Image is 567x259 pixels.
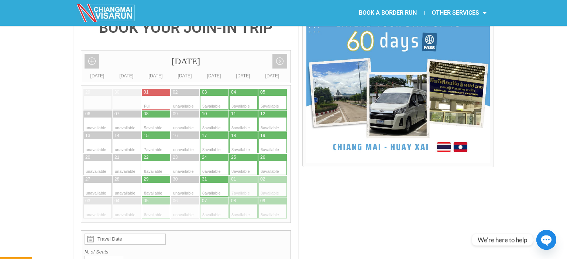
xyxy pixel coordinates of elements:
[228,72,258,80] div: [DATE]
[283,4,494,21] nav: Menu
[199,72,228,80] div: [DATE]
[202,198,207,204] div: 07
[202,154,207,161] div: 24
[173,111,178,117] div: 09
[85,176,90,182] div: 27
[114,133,119,139] div: 14
[144,89,148,95] div: 01
[144,154,148,161] div: 22
[144,176,148,182] div: 29
[114,198,119,204] div: 04
[141,72,170,80] div: [DATE]
[114,176,119,182] div: 28
[425,4,494,21] a: OTHER SERVICES
[85,111,90,117] div: 06
[202,111,207,117] div: 10
[351,4,424,21] a: BOOK A BORDER RUN
[144,133,148,139] div: 15
[231,154,236,161] div: 25
[173,198,178,204] div: 06
[260,176,265,182] div: 02
[202,133,207,139] div: 17
[231,111,236,117] div: 11
[173,89,178,95] div: 02
[144,198,148,204] div: 05
[85,133,90,139] div: 13
[173,154,178,161] div: 23
[258,72,287,80] div: [DATE]
[85,89,90,95] div: 29
[85,154,90,161] div: 20
[81,21,291,35] h4: BOOK YOUR JOIN-IN TRIP
[231,198,236,204] div: 08
[260,89,265,95] div: 05
[81,50,291,72] div: [DATE]
[231,176,236,182] div: 01
[173,176,178,182] div: 30
[85,248,287,256] label: N. of Seats
[260,133,265,139] div: 19
[85,198,90,204] div: 03
[202,176,207,182] div: 31
[114,154,119,161] div: 21
[83,72,112,80] div: [DATE]
[170,72,199,80] div: [DATE]
[202,89,207,95] div: 03
[260,154,265,161] div: 26
[231,89,236,95] div: 04
[114,111,119,117] div: 07
[260,198,265,204] div: 09
[260,111,265,117] div: 12
[114,89,119,95] div: 30
[231,133,236,139] div: 18
[112,72,141,80] div: [DATE]
[173,133,178,139] div: 16
[144,111,148,117] div: 08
